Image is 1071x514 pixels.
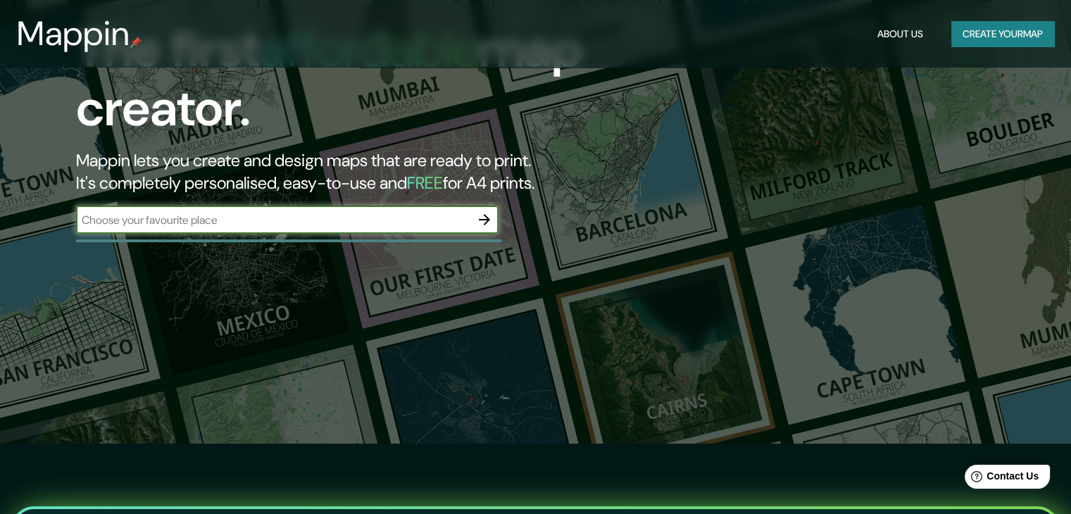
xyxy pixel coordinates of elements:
[17,14,130,54] h3: Mappin
[872,21,929,47] button: About Us
[76,20,612,149] h1: The first map creator.
[76,149,612,194] h2: Mappin lets you create and design maps that are ready to print. It's completely personalised, eas...
[76,212,470,228] input: Choose your favourite place
[946,459,1056,499] iframe: Help widget launcher
[130,37,142,48] img: mappin-pin
[407,172,443,194] h5: FREE
[951,21,1054,47] button: Create yourmap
